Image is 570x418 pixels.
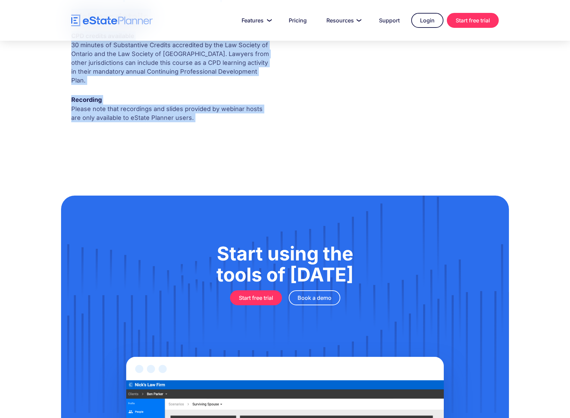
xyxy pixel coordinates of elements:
a: Start free trial [230,290,282,305]
a: home [71,15,153,26]
a: Login [411,13,443,28]
a: Start free trial [447,13,499,28]
h1: Start using the tools of [DATE] [95,243,475,285]
a: Support [371,14,408,27]
p: 30 minutes of Substantive Credits accredited by the Law Society of Ontario and the Law Society of... [71,41,272,85]
a: Book a demo [289,290,340,305]
a: Pricing [281,14,315,27]
a: Resources [318,14,367,27]
p: ‍ [71,126,272,134]
a: Features [233,14,277,27]
div: Recording [71,95,272,105]
p: Please note that recordings and slides provided by webinar hosts are only available to eState Pla... [71,105,272,122]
